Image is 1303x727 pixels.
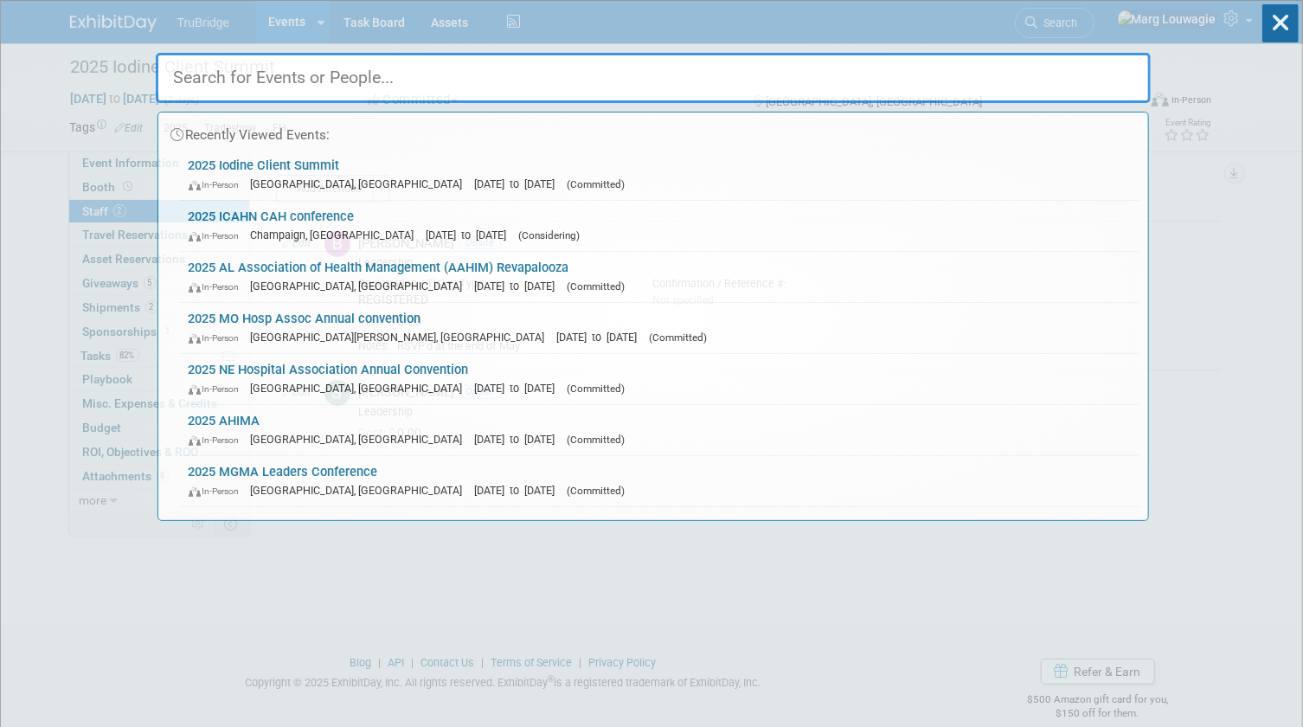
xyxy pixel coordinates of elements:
[180,201,1139,251] a: 2025 ICAHN CAH conference In-Person Champaign, [GEOGRAPHIC_DATA] [DATE] to [DATE] (Considering)
[251,382,472,395] span: [GEOGRAPHIC_DATA], [GEOGRAPHIC_DATA]
[180,456,1139,506] a: 2025 MGMA Leaders Conference In-Person [GEOGRAPHIC_DATA], [GEOGRAPHIC_DATA] [DATE] to [DATE] (Com...
[568,280,626,293] span: (Committed)
[167,113,1139,150] div: Recently Viewed Events:
[519,229,581,241] span: (Considering)
[251,331,554,344] span: [GEOGRAPHIC_DATA][PERSON_NAME], [GEOGRAPHIC_DATA]
[251,280,472,293] span: [GEOGRAPHIC_DATA], [GEOGRAPHIC_DATA]
[189,486,247,497] span: In-Person
[650,331,708,344] span: (Committed)
[189,434,247,446] span: In-Person
[180,303,1139,353] a: 2025 MO Hosp Assoc Annual convention In-Person [GEOGRAPHIC_DATA][PERSON_NAME], [GEOGRAPHIC_DATA] ...
[189,383,247,395] span: In-Person
[475,382,564,395] span: [DATE] to [DATE]
[475,433,564,446] span: [DATE] to [DATE]
[180,354,1139,404] a: 2025 NE Hospital Association Annual Convention In-Person [GEOGRAPHIC_DATA], [GEOGRAPHIC_DATA] [DA...
[189,230,247,241] span: In-Person
[156,53,1151,103] input: Search for Events or People...
[180,150,1139,200] a: 2025 Iodine Client Summit In-Person [GEOGRAPHIC_DATA], [GEOGRAPHIC_DATA] [DATE] to [DATE] (Commit...
[251,177,472,190] span: [GEOGRAPHIC_DATA], [GEOGRAPHIC_DATA]
[568,383,626,395] span: (Committed)
[251,484,472,497] span: [GEOGRAPHIC_DATA], [GEOGRAPHIC_DATA]
[568,434,626,446] span: (Committed)
[568,485,626,497] span: (Committed)
[180,405,1139,455] a: 2025 AHIMA In-Person [GEOGRAPHIC_DATA], [GEOGRAPHIC_DATA] [DATE] to [DATE] (Committed)
[427,228,516,241] span: [DATE] to [DATE]
[189,332,247,344] span: In-Person
[557,331,646,344] span: [DATE] to [DATE]
[180,252,1139,302] a: 2025 AL Association of Health Management (AAHIM) Revapalooza In-Person [GEOGRAPHIC_DATA], [GEOGRA...
[475,177,564,190] span: [DATE] to [DATE]
[251,228,423,241] span: Champaign, [GEOGRAPHIC_DATA]
[189,281,247,293] span: In-Person
[475,484,564,497] span: [DATE] to [DATE]
[568,178,626,190] span: (Committed)
[475,280,564,293] span: [DATE] to [DATE]
[251,433,472,446] span: [GEOGRAPHIC_DATA], [GEOGRAPHIC_DATA]
[189,179,247,190] span: In-Person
